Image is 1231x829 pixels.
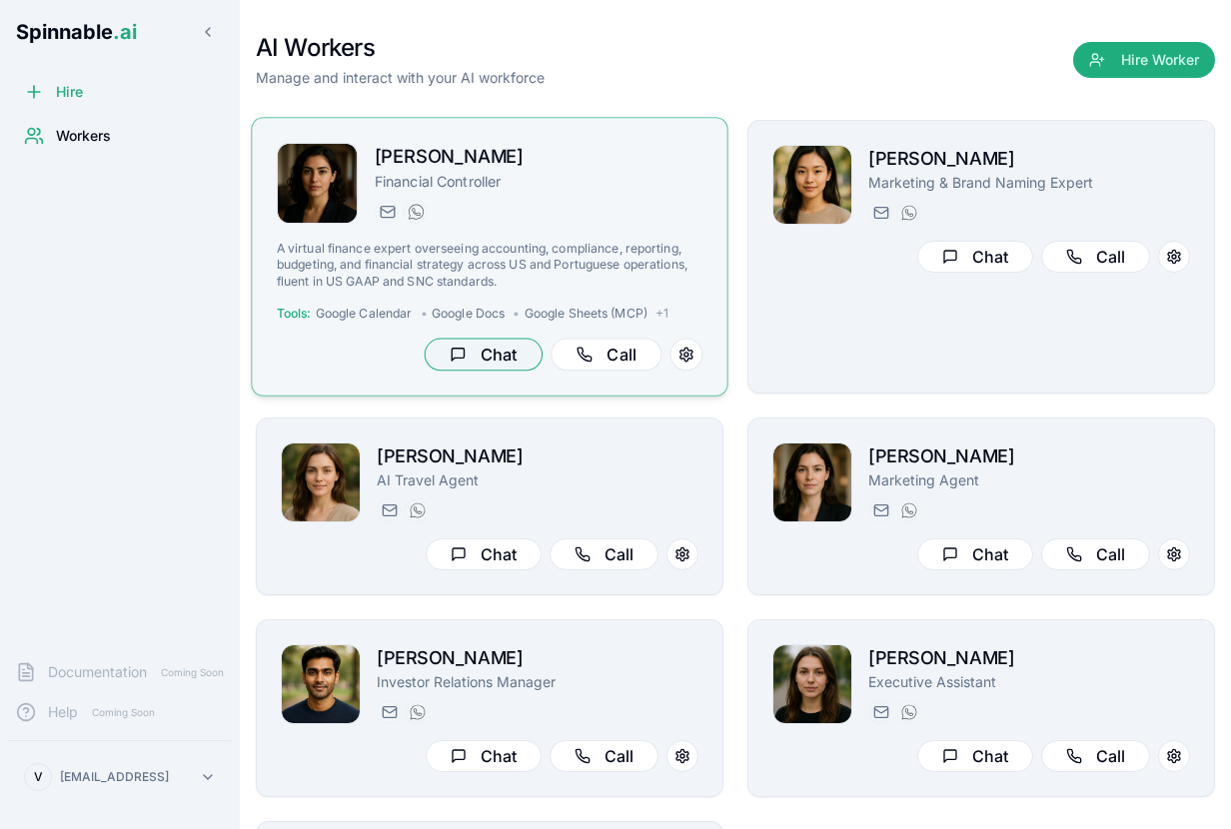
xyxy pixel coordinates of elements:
[425,339,543,372] button: Chat
[277,306,312,322] span: Tools:
[550,538,658,570] button: Call
[773,645,851,723] img: Dana Allen
[421,306,428,322] span: •
[896,700,920,724] button: WhatsApp
[48,662,147,682] span: Documentation
[917,538,1033,570] button: Chat
[550,740,658,772] button: Call
[868,145,1190,173] h2: [PERSON_NAME]
[917,740,1033,772] button: Chat
[901,704,917,720] img: WhatsApp
[1041,241,1150,273] button: Call
[1041,740,1150,772] button: Call
[316,306,413,322] span: Google Calendar
[375,171,702,191] p: Financial Controller
[868,700,892,724] button: Send email to dana.allen@getspinnable.ai
[917,241,1033,273] button: Chat
[48,702,78,722] span: Help
[426,538,542,570] button: Chat
[868,173,1190,193] p: Marketing & Brand Naming Expert
[34,769,43,785] span: V
[410,704,426,720] img: WhatsApp
[551,339,661,372] button: Call
[1041,538,1150,570] button: Call
[896,201,920,225] button: WhatsApp
[525,306,647,322] span: Google Sheets (MCP)
[868,644,1190,672] h2: [PERSON_NAME]
[377,644,698,672] h2: [PERSON_NAME]
[56,82,83,102] span: Hire
[513,306,520,322] span: •
[282,443,360,521] img: Lily Qureshi
[1073,42,1215,78] button: Hire Worker
[16,20,137,44] span: Spinnable
[868,672,1190,692] p: Executive Assistant
[432,306,505,322] span: Google Docs
[901,502,917,518] img: WhatsApp
[868,442,1190,470] h2: [PERSON_NAME]
[377,700,401,724] button: Send email to kai.dvorak@getspinnable.ai
[868,201,892,225] button: Send email to ingrid@getspinnable.ai
[410,502,426,518] img: WhatsApp
[773,443,851,521] img: Zoe Brown
[60,769,169,785] p: [EMAIL_ADDRESS]
[896,498,920,522] button: WhatsApp
[403,200,427,224] button: WhatsApp
[868,470,1190,490] p: Marketing Agent
[868,498,892,522] button: Send email to zoe@getspinnable.ai
[256,32,545,64] h1: AI Workers
[377,672,698,692] p: Investor Relations Manager
[377,442,698,470] h2: [PERSON_NAME]
[773,146,851,224] img: Ingrid Kowalski
[655,306,668,322] span: + 1
[405,498,429,522] button: WhatsApp
[377,498,401,522] button: Send email to lily@getspinnable.ai
[408,204,424,220] img: WhatsApp
[405,700,429,724] button: WhatsApp
[86,703,161,722] span: Coming Soon
[256,68,545,88] p: Manage and interact with your AI workforce
[377,470,698,490] p: AI Travel Agent
[16,757,224,797] button: V[EMAIL_ADDRESS]
[901,205,917,221] img: WhatsApp
[375,200,399,224] button: Send email to ariana@getspinnable.ai
[56,126,111,146] span: Workers
[1073,52,1215,72] a: Hire Worker
[277,241,702,290] p: A virtual finance expert overseeing accounting, compliance, reporting, budgeting, and financial s...
[155,663,230,682] span: Coming Soon
[278,144,358,224] img: Ariana Weber
[282,645,360,723] img: Kai Dvorak
[426,740,542,772] button: Chat
[113,20,137,44] span: .ai
[375,143,702,172] h2: [PERSON_NAME]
